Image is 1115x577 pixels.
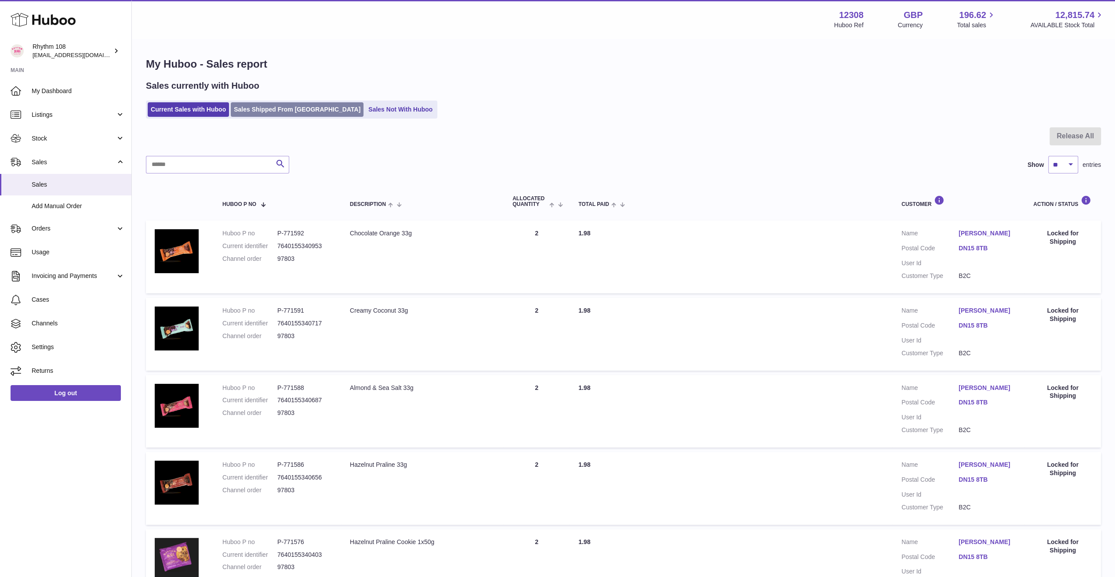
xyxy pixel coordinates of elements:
[959,244,1016,252] a: DN15 8TB
[155,229,199,273] img: 123081684745551.jpg
[959,538,1016,546] a: [PERSON_NAME]
[277,229,332,238] dd: P-771592
[277,332,332,340] dd: 97803
[32,343,125,351] span: Settings
[959,461,1016,469] a: [PERSON_NAME]
[222,551,277,559] dt: Current identifier
[959,476,1016,484] a: DN15 8TB
[222,461,277,469] dt: Huboo P no
[222,409,277,417] dt: Channel order
[277,242,332,250] dd: 7640155340953
[1033,384,1092,400] div: Locked for Shipping
[839,9,864,21] strong: 12308
[1030,9,1104,29] a: 12,815.74 AVAILABLE Stock Total
[1033,538,1092,555] div: Locked for Shipping
[277,409,332,417] dd: 97803
[155,384,199,428] img: 123081684745648.jpg
[959,349,1016,357] dd: B2C
[350,538,495,546] div: Hazelnut Praline Cookie 1x50g
[901,259,959,267] dt: User Id
[350,384,495,392] div: Almond & Sea Salt 33g
[365,102,436,117] a: Sales Not With Huboo
[32,224,116,233] span: Orders
[901,398,959,409] dt: Postal Code
[277,473,332,482] dd: 7640155340656
[959,384,1016,392] a: [PERSON_NAME]
[901,349,959,357] dt: Customer Type
[32,111,116,119] span: Listings
[959,553,1016,561] a: DN15 8TB
[512,196,547,207] span: ALLOCATED Quantity
[222,202,256,207] span: Huboo P no
[959,398,1016,407] a: DN15 8TB
[901,490,959,499] dt: User Id
[901,229,959,240] dt: Name
[33,43,112,59] div: Rhythm 108
[504,298,570,371] td: 2
[1082,161,1101,169] span: entries
[901,476,959,486] dt: Postal Code
[222,396,277,404] dt: Current identifier
[957,21,996,29] span: Total sales
[277,563,332,571] dd: 97803
[222,319,277,328] dt: Current identifier
[504,375,570,448] td: 2
[959,229,1016,238] a: [PERSON_NAME]
[277,538,332,546] dd: P-771576
[32,87,125,95] span: My Dashboard
[222,473,277,482] dt: Current identifier
[350,307,495,315] div: Creamy Coconut 33g
[901,321,959,332] dt: Postal Code
[504,220,570,293] td: 2
[901,553,959,563] dt: Postal Code
[32,272,116,280] span: Invoicing and Payments
[146,57,1101,71] h1: My Huboo - Sales report
[33,51,129,58] span: [EMAIL_ADDRESS][DOMAIN_NAME]
[959,9,986,21] span: 196.62
[901,384,959,394] dt: Name
[32,158,116,166] span: Sales
[350,461,495,469] div: Hazelnut Praline 33g
[901,413,959,422] dt: User Id
[277,551,332,559] dd: 7640155340403
[578,384,590,391] span: 1.98
[578,538,590,545] span: 1.98
[222,229,277,238] dt: Huboo P no
[277,319,332,328] dd: 7640155340717
[578,307,590,314] span: 1.98
[350,202,386,207] span: Description
[277,396,332,404] dd: 7640155340687
[222,307,277,315] dt: Huboo P no
[32,248,125,256] span: Usage
[155,307,199,350] img: 123081684745583.jpg
[1033,307,1092,323] div: Locked for Shipping
[901,195,1016,207] div: Customer
[1028,161,1044,169] label: Show
[222,538,277,546] dt: Huboo P no
[901,567,959,576] dt: User Id
[277,384,332,392] dd: P-771588
[32,180,125,189] span: Sales
[32,134,116,143] span: Stock
[1055,9,1094,21] span: 12,815.74
[1033,229,1092,246] div: Locked for Shipping
[901,426,959,434] dt: Customer Type
[350,229,495,238] div: Chocolate Orange 33g
[146,80,259,92] h2: Sales currently with Huboo
[959,321,1016,330] a: DN15 8TB
[1033,461,1092,477] div: Locked for Shipping
[11,44,24,58] img: internalAdmin-12308@internal.huboo.com
[32,367,125,375] span: Returns
[898,21,923,29] div: Currency
[959,503,1016,512] dd: B2C
[901,307,959,317] dt: Name
[578,202,609,207] span: Total paid
[504,452,570,525] td: 2
[578,230,590,237] span: 1.98
[32,319,125,328] span: Channels
[277,307,332,315] dd: P-771591
[904,9,923,21] strong: GBP
[901,272,959,280] dt: Customer Type
[901,461,959,471] dt: Name
[222,563,277,571] dt: Channel order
